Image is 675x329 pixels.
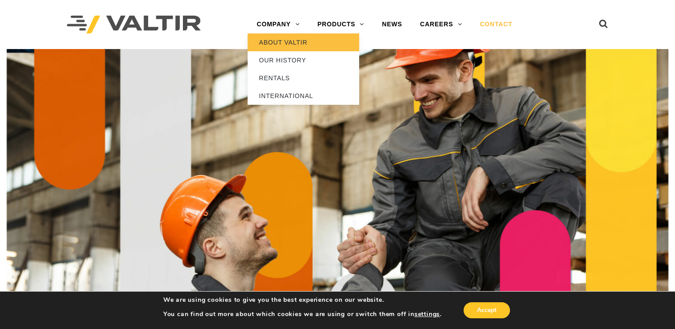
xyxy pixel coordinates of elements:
[464,302,510,318] button: Accept
[411,16,471,33] a: CAREERS
[471,16,521,33] a: CONTACT
[7,49,668,310] img: Contact_1
[248,16,308,33] a: COMPANY
[248,69,359,87] a: RENTALS
[248,87,359,105] a: INTERNATIONAL
[163,310,442,318] p: You can find out more about which cookies we are using or switch them off in .
[308,16,373,33] a: PRODUCTS
[414,310,440,318] button: settings
[248,33,359,51] a: ABOUT VALTIR
[67,16,201,34] img: Valtir
[163,296,442,304] p: We are using cookies to give you the best experience on our website.
[373,16,411,33] a: NEWS
[248,51,359,69] a: OUR HISTORY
